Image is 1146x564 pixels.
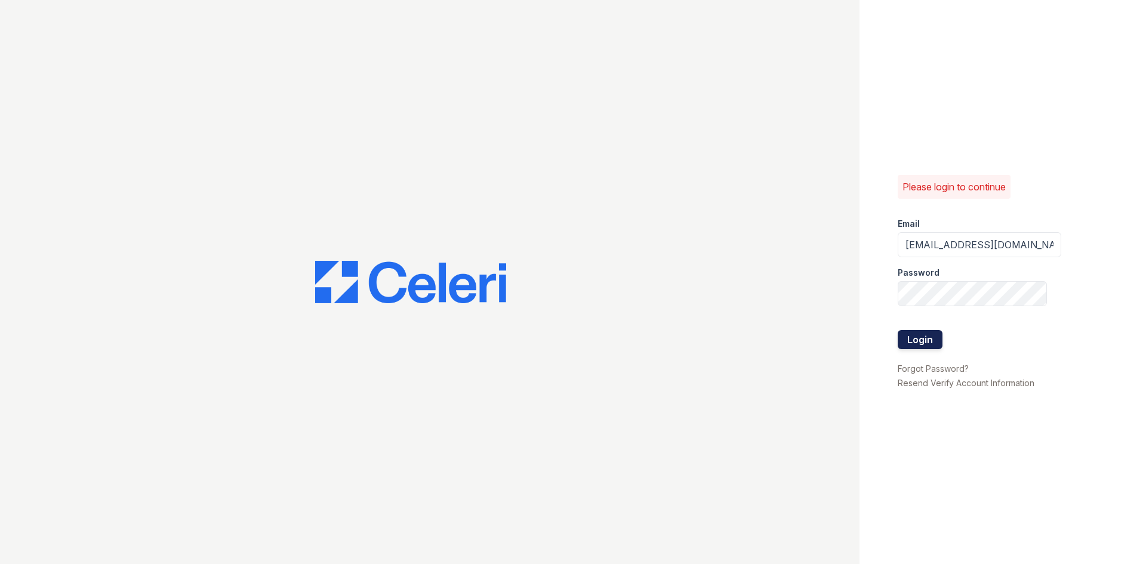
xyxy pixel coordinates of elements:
button: Login [898,330,942,349]
img: CE_Logo_Blue-a8612792a0a2168367f1c8372b55b34899dd931a85d93a1a3d3e32e68fde9ad4.png [315,261,506,304]
label: Password [898,267,939,279]
a: Resend Verify Account Information [898,378,1034,388]
label: Email [898,218,920,230]
p: Please login to continue [902,180,1006,194]
a: Forgot Password? [898,363,969,374]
